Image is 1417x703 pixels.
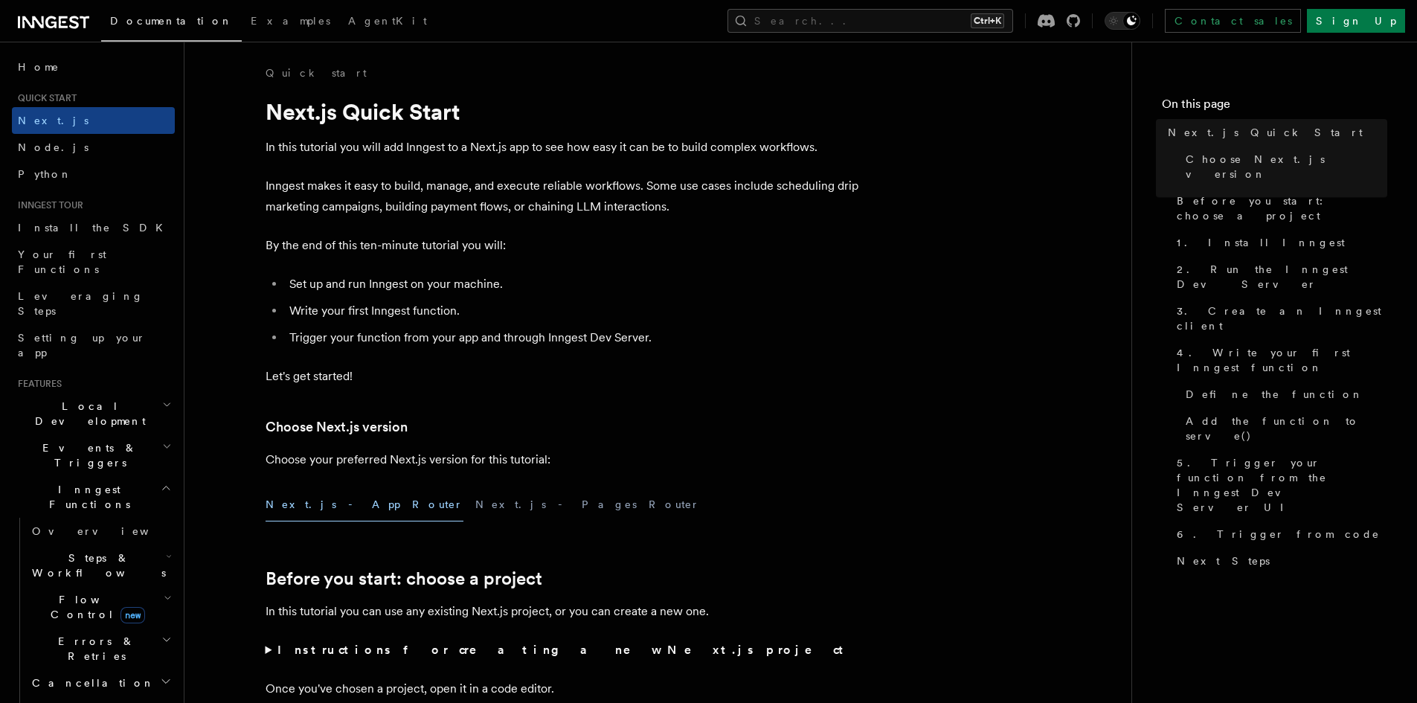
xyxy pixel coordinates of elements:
a: 4. Write your first Inngest function [1171,339,1387,381]
a: Before you start: choose a project [1171,187,1387,229]
a: Add the function to serve() [1180,408,1387,449]
a: 3. Create an Inngest client [1171,298,1387,339]
span: Errors & Retries [26,634,161,664]
span: Install the SDK [18,222,172,234]
span: Flow Control [26,592,164,622]
h4: On this page [1162,95,1387,119]
span: new [121,607,145,623]
button: Local Development [12,393,175,434]
button: Toggle dark mode [1105,12,1140,30]
span: Inngest Functions [12,482,161,512]
span: Steps & Workflows [26,550,166,580]
span: Cancellation [26,675,155,690]
a: Overview [26,518,175,545]
p: Let's get started! [266,366,861,387]
a: Install the SDK [12,214,175,241]
li: Set up and run Inngest on your machine. [285,274,861,295]
strong: Instructions for creating a new Next.js project [277,643,849,657]
span: 3. Create an Inngest client [1177,304,1387,333]
span: Leveraging Steps [18,290,144,317]
a: Define the function [1180,381,1387,408]
p: In this tutorial you will add Inngest to a Next.js app to see how easy it can be to build complex... [266,137,861,158]
button: Errors & Retries [26,628,175,670]
button: Next.js - Pages Router [475,488,700,521]
span: 1. Install Inngest [1177,235,1345,250]
span: Documentation [110,15,233,27]
button: Search...Ctrl+K [727,9,1013,33]
button: Inngest Functions [12,476,175,518]
a: Quick start [266,65,367,80]
kbd: Ctrl+K [971,13,1004,28]
a: Documentation [101,4,242,42]
a: Contact sales [1165,9,1301,33]
a: Node.js [12,134,175,161]
a: Your first Functions [12,241,175,283]
a: Sign Up [1307,9,1405,33]
a: Next.js Quick Start [1162,119,1387,146]
a: Next.js [12,107,175,134]
span: 5. Trigger your function from the Inngest Dev Server UI [1177,455,1387,515]
a: 5. Trigger your function from the Inngest Dev Server UI [1171,449,1387,521]
h1: Next.js Quick Start [266,98,861,125]
span: Node.js [18,141,89,153]
summary: Instructions for creating a new Next.js project [266,640,861,661]
button: Flow Controlnew [26,586,175,628]
a: Setting up your app [12,324,175,366]
span: AgentKit [348,15,427,27]
span: Local Development [12,399,162,428]
span: Inngest tour [12,199,83,211]
li: Write your first Inngest function. [285,301,861,321]
a: 2. Run the Inngest Dev Server [1171,256,1387,298]
a: Leveraging Steps [12,283,175,324]
span: Setting up your app [18,332,146,359]
span: Quick start [12,92,77,104]
button: Cancellation [26,670,175,696]
a: 6. Trigger from code [1171,521,1387,548]
p: Inngest makes it easy to build, manage, and execute reliable workflows. Some use cases include sc... [266,176,861,217]
span: Next Steps [1177,553,1270,568]
a: Choose Next.js version [1180,146,1387,187]
span: Your first Functions [18,248,106,275]
span: Define the function [1186,387,1363,402]
span: 4. Write your first Inngest function [1177,345,1387,375]
a: Python [12,161,175,187]
span: Features [12,378,62,390]
span: 2. Run the Inngest Dev Server [1177,262,1387,292]
button: Events & Triggers [12,434,175,476]
span: Add the function to serve() [1186,414,1387,443]
p: In this tutorial you can use any existing Next.js project, or you can create a new one. [266,601,861,622]
p: Once you've chosen a project, open it in a code editor. [266,678,861,699]
span: Choose Next.js version [1186,152,1387,182]
a: Choose Next.js version [266,417,408,437]
span: Next.js Quick Start [1168,125,1363,140]
span: Examples [251,15,330,27]
li: Trigger your function from your app and through Inngest Dev Server. [285,327,861,348]
p: By the end of this ten-minute tutorial you will: [266,235,861,256]
a: Examples [242,4,339,40]
span: Before you start: choose a project [1177,193,1387,223]
a: Before you start: choose a project [266,568,542,589]
a: Home [12,54,175,80]
span: 6. Trigger from code [1177,527,1380,542]
a: Next Steps [1171,548,1387,574]
span: Events & Triggers [12,440,162,470]
span: Next.js [18,115,89,126]
span: Home [18,60,60,74]
a: 1. Install Inngest [1171,229,1387,256]
span: Overview [32,525,185,537]
span: Python [18,168,72,180]
p: Choose your preferred Next.js version for this tutorial: [266,449,861,470]
button: Next.js - App Router [266,488,463,521]
a: AgentKit [339,4,436,40]
button: Steps & Workflows [26,545,175,586]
